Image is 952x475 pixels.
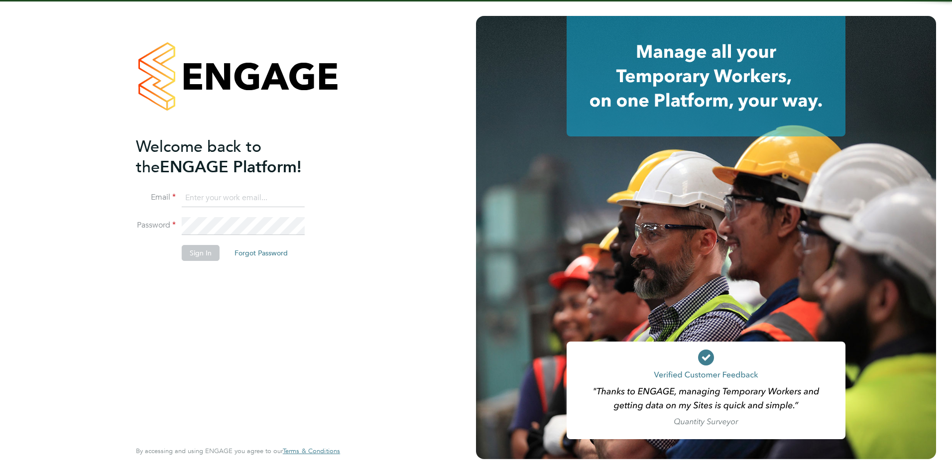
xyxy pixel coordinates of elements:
a: Terms & Conditions [283,447,340,455]
span: By accessing and using ENGAGE you agree to our [136,447,340,455]
button: Forgot Password [227,245,296,261]
input: Enter your work email... [182,189,305,207]
label: Password [136,220,176,231]
button: Sign In [182,245,220,261]
span: Welcome back to the [136,137,261,177]
label: Email [136,192,176,203]
h2: ENGAGE Platform! [136,136,330,177]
